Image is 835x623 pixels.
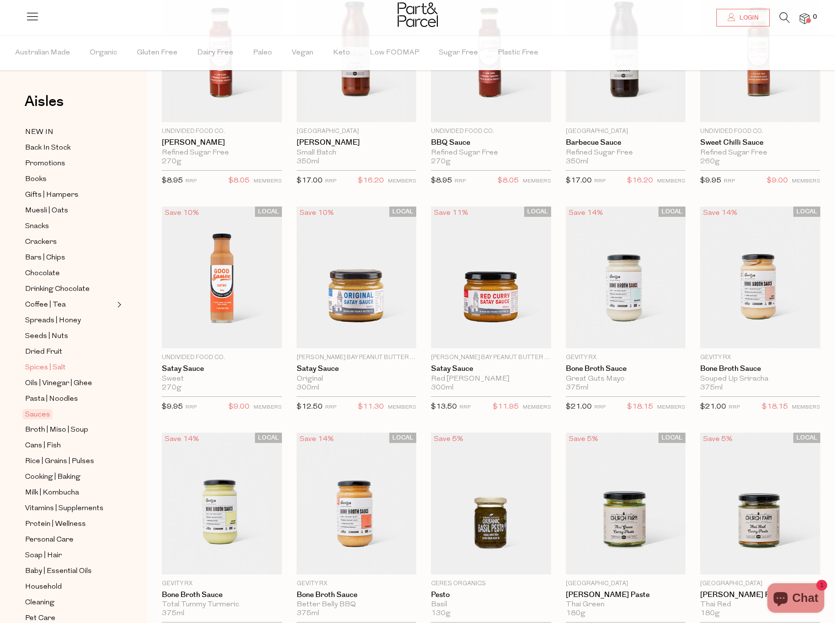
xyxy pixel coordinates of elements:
[431,364,551,373] a: Satay Sauce
[398,2,438,27] img: Part&Parcel
[25,127,53,138] span: NEW IN
[25,440,61,452] span: Cans | Fish
[25,205,114,217] a: Muesli | Oats
[700,157,720,166] span: 260g
[297,433,337,446] div: Save 14%
[25,142,71,154] span: Back In Stock
[162,207,202,220] div: Save 10%
[25,189,114,201] a: Gifts | Hampers
[737,14,759,22] span: Login
[162,353,282,362] p: Undivided Food Co.
[297,364,417,373] a: Satay Sauce
[810,13,819,22] span: 0
[297,609,319,618] span: 375ml
[566,149,686,157] div: Refined Sugar Free
[700,433,735,446] div: Save 5%
[700,579,820,588] p: [GEOGRAPHIC_DATA]
[566,353,686,362] p: Gevity RX
[627,401,653,414] span: $18.15
[25,549,114,562] a: Soap | Hair
[197,36,233,70] span: Dairy Free
[700,207,820,348] img: Bone Broth Sauce
[25,424,114,436] a: Broth | Miso | Soup
[25,393,114,405] a: Pasta | Noodles
[25,236,114,248] a: Crackers
[431,591,551,599] a: Pesto
[431,177,452,184] span: $8.95
[25,299,66,311] span: Coffee | Tea
[162,384,181,392] span: 270g
[566,600,686,609] div: Thai Green
[228,175,250,187] span: $8.05
[297,433,417,574] img: Bone Broth Sauce
[431,149,551,157] div: Refined Sugar Free
[25,409,114,420] a: Sauces
[297,579,417,588] p: Gevity RX
[431,403,457,411] span: $13.50
[25,565,114,577] a: Baby | Essential Oils
[162,403,183,411] span: $9.95
[25,267,114,280] a: Chocolate
[700,375,820,384] div: Souped Up Sriracha
[25,252,65,264] span: Bars | Chips
[793,433,820,443] span: LOCAL
[297,384,319,392] span: 300ml
[25,534,114,546] a: Personal Care
[25,221,49,233] span: Snacks
[255,207,282,217] span: LOCAL
[162,609,184,618] span: 375ml
[25,189,78,201] span: Gifts | Hampers
[498,36,538,70] span: Plastic Free
[25,252,114,264] a: Bars | Chips
[431,384,454,392] span: 300ml
[255,433,282,443] span: LOCAL
[25,440,114,452] a: Cans | Fish
[431,127,551,136] p: Undivided Food Co.
[297,600,417,609] div: Better Belly BBQ
[566,177,592,184] span: $17.00
[566,157,588,166] span: 350ml
[162,127,282,136] p: Undivided Food Co.
[25,91,64,112] span: Aisles
[700,353,820,362] p: Gevity RX
[297,157,319,166] span: 350ml
[25,158,65,170] span: Promotions
[15,36,70,70] span: Australian Made
[25,518,114,530] a: Protein | Wellness
[25,456,94,467] span: Rice | Grains | Pulses
[297,127,417,136] p: [GEOGRAPHIC_DATA]
[700,600,820,609] div: Thai Red
[25,315,81,327] span: Spreads | Honey
[716,9,770,26] a: Login
[25,597,114,609] a: Cleaning
[25,346,62,358] span: Dried Fruit
[700,207,740,220] div: Save 14%
[25,283,114,295] a: Drinking Chocolate
[162,138,282,147] a: [PERSON_NAME]
[115,299,122,311] button: Expand/Collapse Coffee | Tea
[793,207,820,217] span: LOCAL
[459,405,471,410] small: RRP
[25,550,62,562] span: Soap | Hair
[25,362,114,374] a: Spices | Salt
[25,566,92,577] span: Baby | Essential Oils
[594,179,606,184] small: RRP
[297,353,417,362] p: [PERSON_NAME] Bay Peanut Butter Co
[297,403,323,411] span: $12.50
[25,142,114,154] a: Back In Stock
[25,378,92,389] span: Oils | Vinegar | Ghee
[297,591,417,599] a: Bone Broth Sauce
[431,600,551,609] div: Basil
[90,36,117,70] span: Organic
[162,579,282,588] p: Gevity RX
[439,36,478,70] span: Sugar Free
[162,364,282,373] a: Satay Sauce
[25,220,114,233] a: Snacks
[162,177,183,184] span: $8.95
[25,502,114,515] a: Vitamins | Supplements
[253,179,282,184] small: MEMBERS
[25,173,114,185] a: Books
[431,353,551,362] p: [PERSON_NAME] Bay Peanut Butter Co
[25,268,60,280] span: Chocolate
[297,138,417,147] a: [PERSON_NAME]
